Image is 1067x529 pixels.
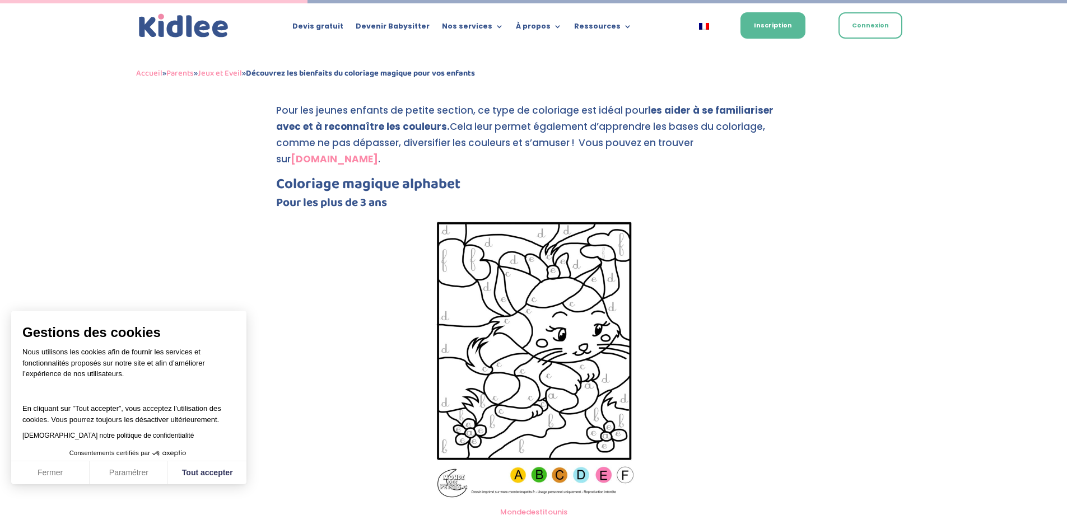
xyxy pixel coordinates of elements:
[166,67,194,80] a: Parents
[292,22,343,35] a: Devis gratuit
[136,11,231,41] img: logo_kidlee_bleu
[136,67,162,80] a: Accueil
[442,22,504,35] a: Nos services
[838,12,902,39] a: Connexion
[90,461,168,485] button: Paramétrer
[276,86,791,177] p: Pour les jeunes enfants de petite section, ce type de coloriage est idéal pour Cela leur permet é...
[699,23,709,30] img: Français
[276,177,791,197] h3: Coloriage magique alphabet
[291,152,378,166] a: [DOMAIN_NAME]
[22,392,235,425] p: En cliquant sur ”Tout accepter”, vous acceptez l’utilisation des cookies. Vous pourrez toujours l...
[246,67,475,80] strong: Découvrez les bienfaits du coloriage magique pour vos enfants
[516,22,562,35] a: À propos
[574,22,632,35] a: Ressources
[22,432,194,439] a: [DEMOGRAPHIC_DATA] notre politique de confidentialité
[152,437,186,470] svg: Axeptio
[500,507,567,517] a: Mondedestitounis
[69,450,150,456] span: Consentements certifiés par
[276,104,774,133] strong: les aider à se familiariser avec et à reconnaître les couleurs.
[22,324,235,341] span: Gestions des cookies
[356,22,430,35] a: Devenir Babysitter
[432,214,635,501] img: coloriage magique : un chat
[740,12,805,39] a: Inscription
[64,446,194,461] button: Consentements certifiés par
[198,67,242,80] a: Jeux et Eveil
[136,67,475,80] span: » » »
[136,11,231,41] a: Kidlee Logo
[22,347,235,387] p: Nous utilisons les cookies afin de fournir les services et fonctionnalités proposés sur notre sit...
[11,461,90,485] button: Fermer
[276,197,791,214] h4: Pour les plus de 3 ans
[168,461,246,485] button: Tout accepter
